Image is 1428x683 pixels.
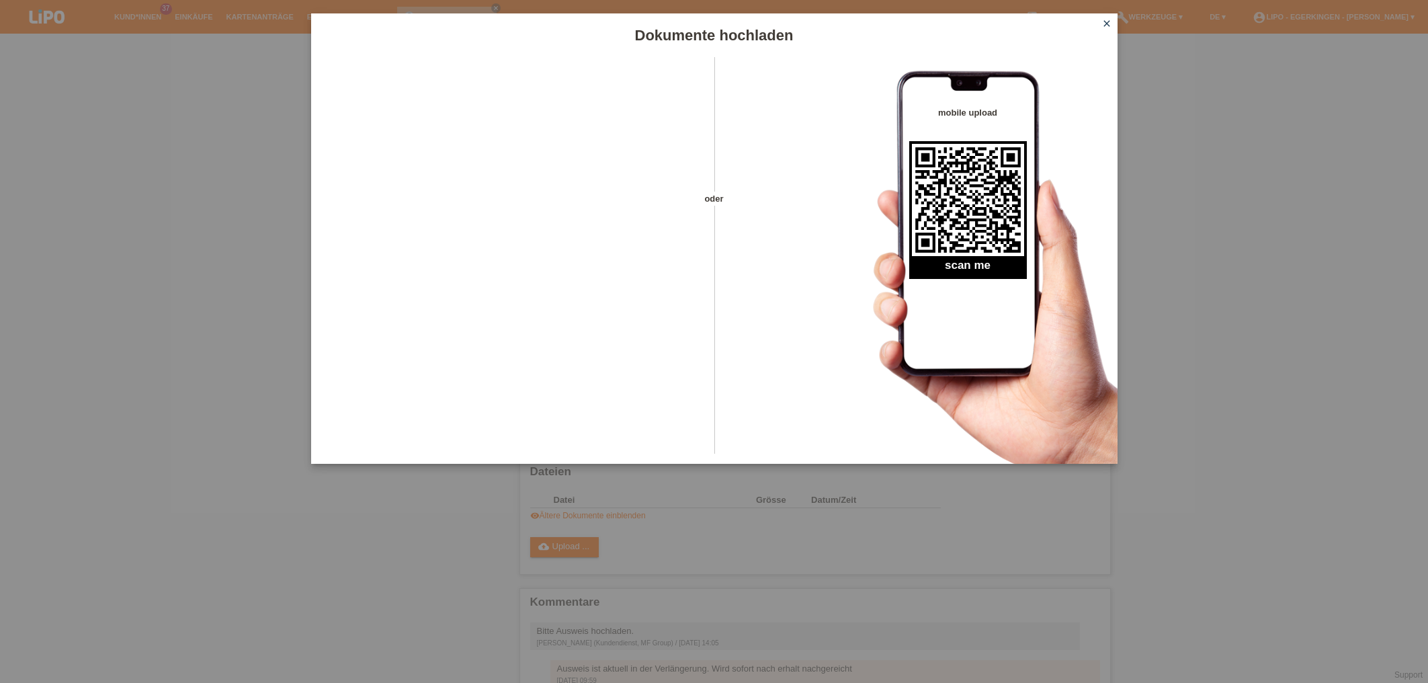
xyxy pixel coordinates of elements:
span: oder [691,192,738,206]
h2: scan me [909,259,1027,279]
a: close [1098,17,1116,32]
iframe: Upload [331,91,691,427]
h1: Dokumente hochladen [311,27,1118,44]
i: close [1101,18,1112,29]
h4: mobile upload [909,108,1027,118]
